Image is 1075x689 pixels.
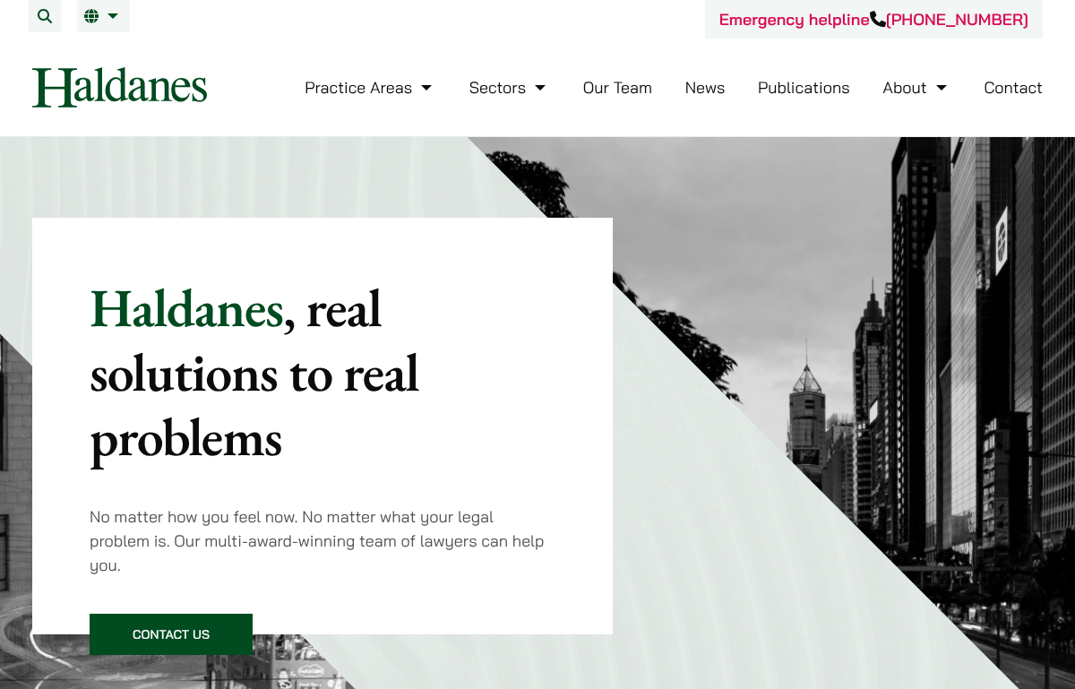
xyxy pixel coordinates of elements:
a: EN [84,9,123,23]
a: News [685,77,726,98]
a: About [882,77,950,98]
a: Contact [984,77,1043,98]
mark: , real solutions to real problems [90,272,418,471]
p: Haldanes [90,275,555,469]
a: Sectors [469,77,550,98]
a: Contact Us [90,614,253,655]
a: Practice Areas [305,77,436,98]
p: No matter how you feel now. No matter what your legal problem is. Our multi-award-winning team of... [90,504,555,577]
a: Publications [758,77,850,98]
img: Logo of Haldanes [32,67,207,108]
a: Our Team [583,77,652,98]
a: Emergency helpline[PHONE_NUMBER] [719,9,1028,30]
